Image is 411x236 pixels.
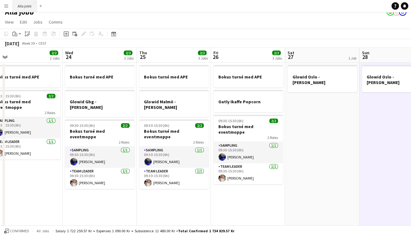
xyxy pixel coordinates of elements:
[139,74,209,80] h3: Bokus turné med APE
[119,140,130,145] span: 2 Roles
[65,50,73,56] span: Wed
[20,20,27,25] span: Edit
[139,50,147,56] span: Thu
[178,229,234,233] span: Total Confirmed 1 734 829.57 kr
[3,228,30,234] button: Confirmed
[65,168,135,189] app-card-role: Team Leader1/109:30-15:30 (6h)[PERSON_NAME]
[213,74,283,80] h3: Bokus turné med APE
[392,9,400,16] app-user-avatar: August Löfgren
[5,20,14,25] span: View
[348,56,356,61] div: 1 Job
[31,18,45,26] a: Jobs
[267,136,278,140] span: 2 Roles
[65,120,135,189] app-job-card: 09:30-15:30 (6h)2/2Bokus turné med eventmoppe2 RolesSampling1/109:30-15:30 (6h)[PERSON_NAME]Team ...
[5,8,34,17] h1: Alla jobb
[213,142,283,163] app-card-role: Sampling1/109:30-15:30 (6h)[PERSON_NAME]
[13,0,37,12] button: Alla jobb
[193,140,204,145] span: 2 Roles
[17,18,29,26] a: Edit
[361,54,369,61] span: 28
[213,124,283,135] h3: Bokus turné med eventmoppe
[50,51,58,56] span: 2/2
[213,163,283,185] app-card-role: Team Leader1/109:30-15:30 (6h)[PERSON_NAME]
[139,65,209,88] app-job-card: Bokus turné med APE
[65,90,135,117] app-job-card: Glowid Gbg - [PERSON_NAME]
[70,123,95,128] span: 09:30-15:30 (6h)
[139,147,209,168] app-card-role: Sampling1/109:30-15:30 (6h)[PERSON_NAME]
[38,41,47,46] div: CEST
[49,20,63,25] span: Comms
[65,74,135,80] h3: Bokus turné med APE
[213,115,283,185] app-job-card: 09:30-15:30 (6h)2/2Bokus turné med eventmoppe2 RolesSampling1/109:30-15:30 (6h)[PERSON_NAME]Team ...
[212,54,218,61] span: 26
[213,90,283,113] app-job-card: Oatly Ikaffe Popcorn
[5,41,19,47] div: [DATE]
[139,99,209,110] h3: Glowid Malmö - [PERSON_NAME]
[65,147,135,168] app-card-role: Sampling1/109:30-15:30 (6h)[PERSON_NAME]
[64,54,73,61] span: 24
[47,94,56,99] span: 2/2
[213,50,218,56] span: Fri
[124,56,134,61] div: 3 Jobs
[198,51,207,56] span: 2/2
[195,123,204,128] span: 2/2
[386,9,394,16] app-user-avatar: Emil Hasselberg
[139,129,209,140] h3: Bokus turné med eventmoppe
[288,50,294,56] span: Sat
[2,18,16,26] a: View
[213,99,283,105] h3: Oatly Ikaffe Popcorn
[65,99,135,110] h3: Glowid Gbg - [PERSON_NAME]
[269,119,278,123] span: 2/2
[139,168,209,189] app-card-role: Team Leader1/109:30-15:30 (6h)[PERSON_NAME]
[65,129,135,140] h3: Bokus turné med eventmoppe
[362,50,369,56] span: Sun
[35,229,50,233] span: All jobs
[46,18,65,26] a: Comms
[45,111,56,115] span: 2 Roles
[33,20,42,25] span: Jobs
[198,56,208,61] div: 3 Jobs
[56,229,234,233] div: Salary 1 722 259.57 kr + Expenses 1 090.00 kr + Subsistence 11 480.00 kr =
[138,54,147,61] span: 25
[139,120,209,189] app-job-card: 09:30-15:30 (6h)2/2Bokus turné med eventmoppe2 RolesSampling1/109:30-15:30 (6h)[PERSON_NAME]Team ...
[144,123,169,128] span: 09:30-15:30 (6h)
[218,119,243,123] span: 09:30-15:30 (6h)
[287,54,294,61] span: 27
[10,229,29,233] span: Confirmed
[20,41,36,46] span: Week 39
[50,56,60,61] div: 2 Jobs
[121,123,130,128] span: 2/2
[288,65,357,92] app-job-card: Glowid Oslo - [PERSON_NAME]
[65,65,135,88] app-job-card: Bokus turné med APE
[213,65,283,88] app-job-card: Bokus turné med APE
[288,74,357,86] h3: Glowid Oslo - [PERSON_NAME]
[124,51,132,56] span: 2/2
[399,9,406,16] app-user-avatar: Stina Dahl
[139,90,209,117] app-job-card: Glowid Malmö - [PERSON_NAME]
[272,56,282,61] div: 3 Jobs
[272,51,281,56] span: 2/2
